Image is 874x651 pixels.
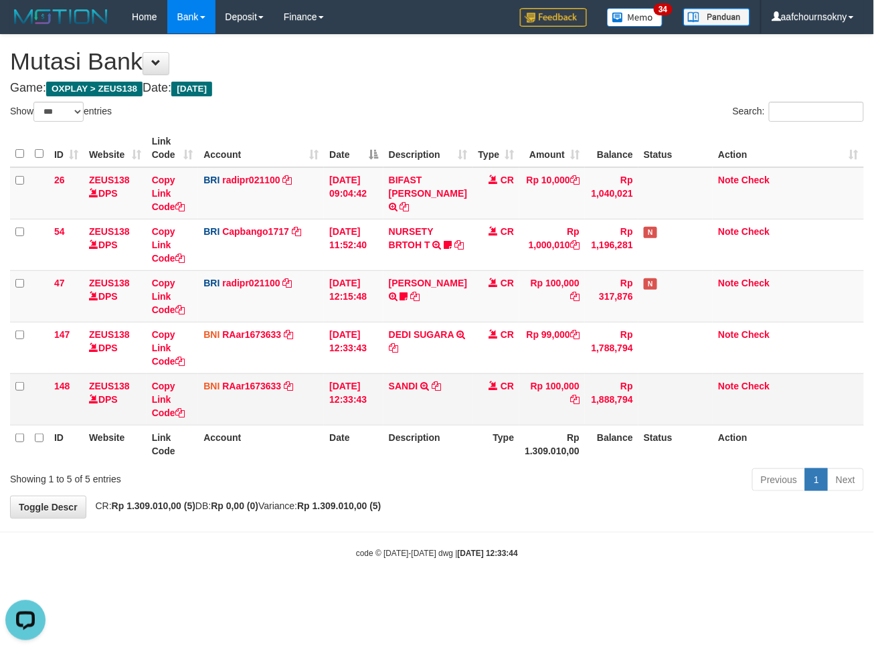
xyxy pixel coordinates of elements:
label: Show entries [10,102,112,122]
th: Status [638,425,713,463]
a: BIFAST [PERSON_NAME] [389,175,467,199]
td: Rp 1,196,281 [585,219,638,270]
th: Website: activate to sort column ascending [84,129,147,167]
a: RAar1673633 [222,381,281,391]
img: MOTION_logo.png [10,7,112,27]
td: [DATE] 12:33:43 [324,373,383,425]
a: Note [718,226,739,237]
a: ZEUS138 [89,329,130,340]
strong: Rp 1.309.010,00 (5) [112,500,195,511]
span: 26 [54,175,65,185]
td: Rp 100,000 [519,373,585,425]
a: Copy NURSETY BRTOH T to clipboard [455,240,464,250]
th: Account [198,425,324,463]
td: DPS [84,270,147,322]
a: Copy Rp 99,000 to clipboard [570,329,580,340]
a: Note [718,381,739,391]
span: CR: DB: Variance: [89,500,381,511]
a: Copy radipr021100 to clipboard [283,278,292,288]
a: ZEUS138 [89,226,130,237]
td: Rp 100,000 [519,270,585,322]
th: Action: activate to sort column ascending [713,129,864,167]
a: Check [741,329,770,340]
a: SANDI [389,381,418,391]
th: Balance [585,425,638,463]
span: 54 [54,226,65,237]
a: Toggle Descr [10,496,86,519]
strong: Rp 0,00 (0) [211,500,258,511]
a: Copy RAar1673633 to clipboard [284,381,293,391]
a: RAar1673633 [222,329,281,340]
td: DPS [84,167,147,219]
a: Check [741,381,770,391]
td: [DATE] 12:33:43 [324,322,383,373]
span: [DATE] [171,82,212,96]
a: radipr021100 [222,278,280,288]
h4: Game: Date: [10,82,864,95]
img: Feedback.jpg [520,8,587,27]
th: Account: activate to sort column ascending [198,129,324,167]
td: [DATE] 11:52:40 [324,219,383,270]
td: Rp 1,788,794 [585,322,638,373]
a: Copy Link Code [152,329,185,367]
td: DPS [84,373,147,425]
th: ID: activate to sort column ascending [49,129,84,167]
a: [PERSON_NAME] [389,278,467,288]
span: OXPLAY > ZEUS138 [46,82,143,96]
th: Type: activate to sort column ascending [472,129,519,167]
span: BNI [203,329,220,340]
span: CR [501,329,514,340]
th: Rp 1.309.010,00 [519,425,585,463]
span: CR [501,175,514,185]
a: Note [718,175,739,185]
th: ID [49,425,84,463]
a: Note [718,329,739,340]
a: Copy Rp 100,000 to clipboard [570,291,580,302]
td: Rp 10,000 [519,167,585,219]
span: 47 [54,278,65,288]
td: [DATE] 09:04:42 [324,167,383,219]
span: CR [501,381,514,391]
span: CR [501,278,514,288]
strong: [DATE] 12:33:44 [458,549,518,558]
a: Check [741,278,770,288]
span: 148 [54,381,70,391]
a: NURSETY BRTOH T [389,226,434,250]
span: Has Note [644,278,657,290]
a: Note [718,278,739,288]
img: panduan.png [683,8,750,26]
td: Rp 317,876 [585,270,638,322]
small: code © [DATE]-[DATE] dwg | [356,549,518,558]
th: Link Code [147,425,199,463]
span: BRI [203,226,220,237]
th: Balance [585,129,638,167]
td: Rp 99,000 [519,322,585,373]
a: Previous [752,468,806,491]
td: DPS [84,322,147,373]
th: Type [472,425,519,463]
span: BRI [203,278,220,288]
a: Copy Link Code [152,278,185,315]
a: Copy Rp 10,000 to clipboard [570,175,580,185]
th: Action [713,425,864,463]
a: Copy Rp 100,000 to clipboard [570,394,580,405]
div: Showing 1 to 5 of 5 entries [10,467,354,486]
a: 1 [805,468,828,491]
img: Button%20Memo.svg [607,8,663,27]
th: Link Code: activate to sort column ascending [147,129,199,167]
a: Copy DEDI SUGARA to clipboard [389,343,398,353]
a: Copy RAar1673633 to clipboard [284,329,293,340]
th: Status [638,129,713,167]
a: Check [741,175,770,185]
th: Description [383,425,472,463]
span: 34 [654,3,672,15]
input: Search: [769,102,864,122]
a: Next [827,468,864,491]
a: ZEUS138 [89,175,130,185]
a: radipr021100 [222,175,280,185]
a: Copy Rp 1,000,010 to clipboard [570,240,580,250]
strong: Rp 1.309.010,00 (5) [297,500,381,511]
th: Date: activate to sort column descending [324,129,383,167]
td: Rp 1,040,021 [585,167,638,219]
td: Rp 1,000,010 [519,219,585,270]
